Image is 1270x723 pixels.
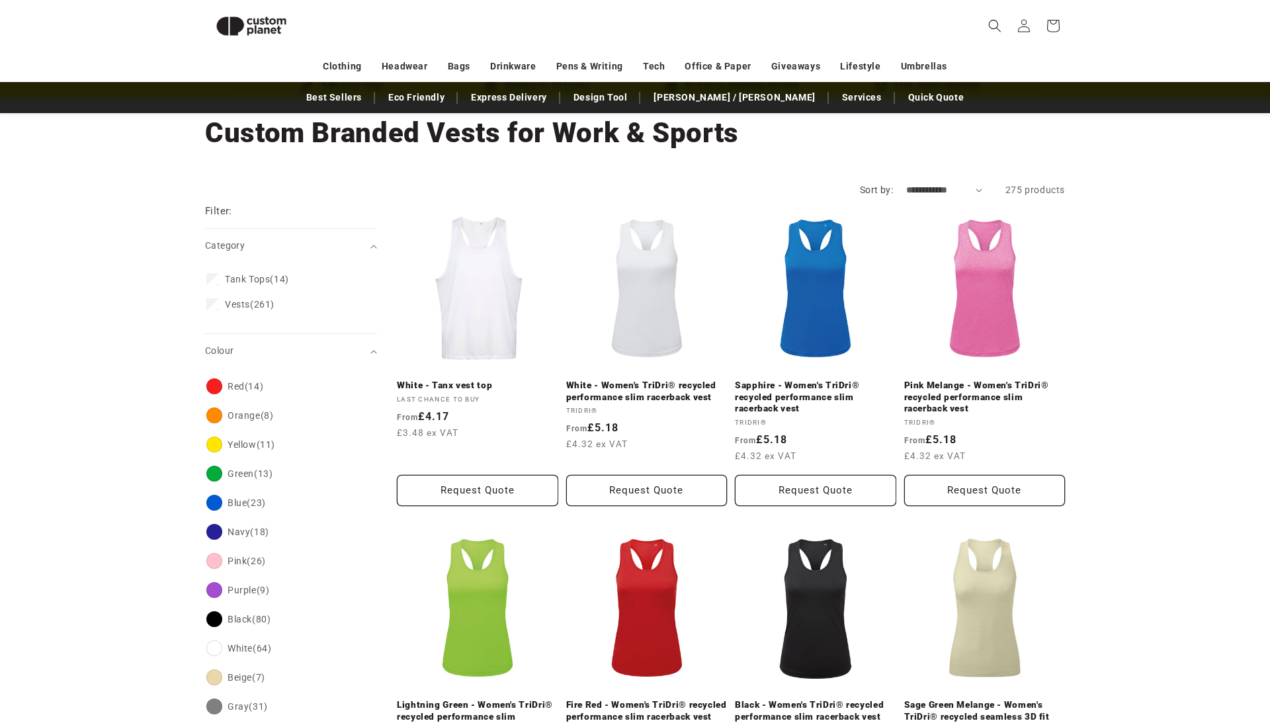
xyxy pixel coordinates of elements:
a: Eco Friendly [382,86,451,109]
span: (261) [225,298,275,310]
a: Umbrellas [901,55,947,78]
a: Services [835,86,888,109]
a: Pink Melange - Women's TriDri® recycled performance slim racerback vest [904,380,1066,415]
a: Design Tool [567,86,634,109]
button: Request Quote [566,475,728,506]
img: Custom Planet [205,5,298,47]
span: Colour [205,345,233,356]
summary: Search [980,11,1009,40]
h1: Custom Branded Vests for Work & Sports [205,115,1065,151]
a: Express Delivery [464,86,554,109]
span: Tank Tops [225,274,270,284]
a: Quick Quote [902,86,971,109]
a: Sapphire - Women's TriDri® recycled performance slim racerback vest [735,380,896,415]
a: Pens & Writing [556,55,623,78]
span: Vests [225,299,250,310]
a: Lifestyle [840,55,880,78]
h2: Filter: [205,204,232,219]
a: Fire Red - Women's TriDri® recycled performance slim racerback vest [566,699,728,722]
a: Headwear [382,55,428,78]
span: 275 products [1005,185,1065,195]
label: Sort by: [860,185,893,195]
summary: Category (0 selected) [205,229,377,263]
a: Black - Women's TriDri® recycled performance slim racerback vest [735,699,896,722]
summary: Colour (0 selected) [205,334,377,368]
span: Category [205,240,245,251]
a: Clothing [323,55,362,78]
a: Office & Paper [685,55,751,78]
button: Request Quote [735,475,896,506]
a: Tech [643,55,665,78]
button: Request Quote [397,475,558,506]
a: [PERSON_NAME] / [PERSON_NAME] [647,86,822,109]
span: (14) [225,273,289,285]
a: Best Sellers [300,86,368,109]
a: Bags [448,55,470,78]
a: White - Tanx vest top [397,380,558,392]
button: Request Quote [904,475,1066,506]
a: Giveaways [771,55,820,78]
a: White - Women's TriDri® recycled performance slim racerback vest [566,380,728,403]
a: Drinkware [490,55,536,78]
iframe: Chat Widget [1204,659,1270,723]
